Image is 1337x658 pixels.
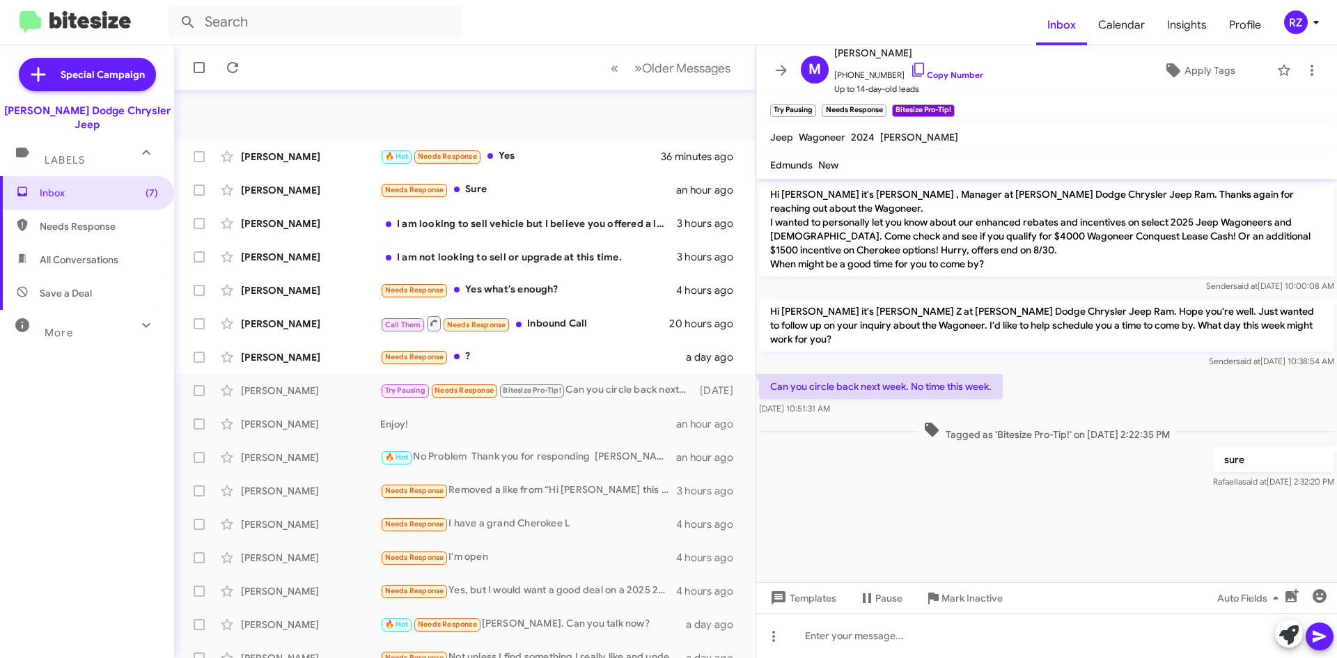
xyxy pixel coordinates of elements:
div: [PERSON_NAME] [241,551,380,565]
span: Bitesize Pro-Tip! [503,386,561,395]
span: Needs Response [385,553,444,562]
div: an hour ago [676,451,744,464]
div: [PERSON_NAME] [241,350,380,364]
span: Needs Response [385,486,444,495]
button: Apply Tags [1127,58,1270,83]
div: RZ [1284,10,1308,34]
div: No Problem Thank you for responding [PERSON_NAME] [380,449,676,465]
div: Yes, but I would want a good deal on a 2025 2500 [380,583,676,599]
span: [DATE] 10:51:31 AM [759,403,830,414]
a: Insights [1156,5,1218,45]
div: [PERSON_NAME] [241,317,380,331]
span: All Conversations [40,253,118,267]
span: Sender [DATE] 10:00:08 AM [1206,281,1334,291]
div: 3 hours ago [677,217,744,230]
span: Mark Inactive [941,586,1003,611]
p: sure [1213,447,1334,472]
span: said at [1233,281,1258,291]
span: Up to 14-day-old leads [834,82,983,96]
div: I'm open [380,549,676,565]
span: Wagoneer [799,131,845,143]
span: Try Pausing [385,386,425,395]
span: Needs Response [418,152,477,161]
span: Needs Response [385,519,444,528]
button: Next [626,54,739,82]
span: Save a Deal [40,286,92,300]
a: Profile [1218,5,1272,45]
span: [PHONE_NUMBER] [834,61,983,82]
a: Inbox [1036,5,1087,45]
div: 20 hours ago [669,317,744,331]
div: [PERSON_NAME] [241,250,380,264]
div: Yes [380,148,661,164]
span: 🔥 Hot [385,453,409,462]
span: Templates [767,586,836,611]
span: Pause [875,586,902,611]
span: Sender [DATE] 10:38:54 AM [1209,356,1334,366]
span: Needs Response [447,320,506,329]
a: Special Campaign [19,58,156,91]
span: Special Campaign [61,68,145,81]
div: [PERSON_NAME]. Can you talk now? [380,616,686,632]
span: Needs Response [418,620,477,629]
div: I have a grand Cherokee L [380,516,676,532]
div: [DATE] [693,384,744,398]
span: Needs Response [385,352,444,361]
div: Can you circle back next week. No time this week. [380,382,693,398]
div: [PERSON_NAME] [241,417,380,431]
span: [PERSON_NAME] [834,45,983,61]
div: Yes what's enough? [380,282,676,298]
a: Calendar [1087,5,1156,45]
span: Edmunds [770,159,813,171]
span: More [45,327,73,339]
div: [PERSON_NAME] [241,484,380,498]
span: [PERSON_NAME] [880,131,958,143]
p: Can you circle back next week. No time this week. [759,374,1003,399]
span: Rafaella [DATE] 2:32:20 PM [1213,476,1334,487]
button: RZ [1272,10,1322,34]
span: Labels [45,154,85,166]
div: 4 hours ago [676,551,744,565]
span: » [634,59,642,77]
small: Needs Response [822,104,886,117]
span: Call Them [385,320,421,329]
span: Needs Response [385,285,444,295]
button: Pause [847,586,914,611]
small: Try Pausing [770,104,816,117]
span: Needs Response [385,185,444,194]
div: I am looking to sell vehicle but I believe you offered a low price. [380,217,677,230]
span: Older Messages [642,61,730,76]
div: Enjoy! [380,417,676,431]
span: Tagged as 'Bitesize Pro-Tip!' on [DATE] 2:22:35 PM [918,421,1175,441]
div: 4 hours ago [676,517,744,531]
span: « [611,59,618,77]
div: [PERSON_NAME] [241,183,380,197]
span: 🔥 Hot [385,620,409,629]
span: Auto Fields [1217,586,1284,611]
button: Previous [602,54,627,82]
span: Needs Response [435,386,494,395]
span: said at [1236,356,1260,366]
small: Bitesize Pro-Tip! [892,104,955,117]
div: [PERSON_NAME] [241,283,380,297]
div: [PERSON_NAME] [241,517,380,531]
input: Search [169,6,461,39]
nav: Page navigation example [603,54,739,82]
span: (7) [146,186,158,200]
div: [PERSON_NAME] [241,150,380,164]
a: Copy Number [910,70,983,80]
div: a day ago [686,350,744,364]
div: Sure [380,182,676,198]
button: Templates [756,586,847,611]
div: an hour ago [676,417,744,431]
p: Hi [PERSON_NAME] it's [PERSON_NAME] Z at [PERSON_NAME] Dodge Chrysler Jeep Ram. Hope you're well.... [759,299,1334,352]
span: 2024 [851,131,875,143]
div: 3 hours ago [677,484,744,498]
p: Hi [PERSON_NAME] it's [PERSON_NAME] , Manager at [PERSON_NAME] Dodge Chrysler Jeep Ram. Thanks ag... [759,182,1334,276]
span: Inbox [40,186,158,200]
span: said at [1242,476,1267,487]
span: M [808,58,821,81]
